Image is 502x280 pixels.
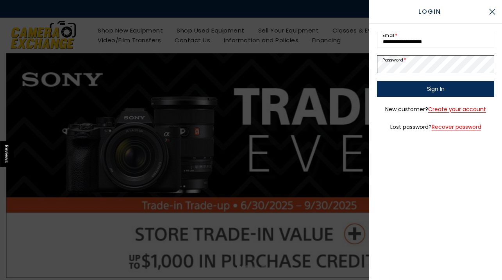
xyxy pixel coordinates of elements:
[482,2,502,22] button: Close sidebar
[377,7,482,16] span: LOGIN
[432,122,481,132] a: Recover password
[377,81,494,97] button: Sign In
[428,105,486,114] a: Create your account
[377,105,494,114] p: New customer?
[377,122,494,132] p: Lost password?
